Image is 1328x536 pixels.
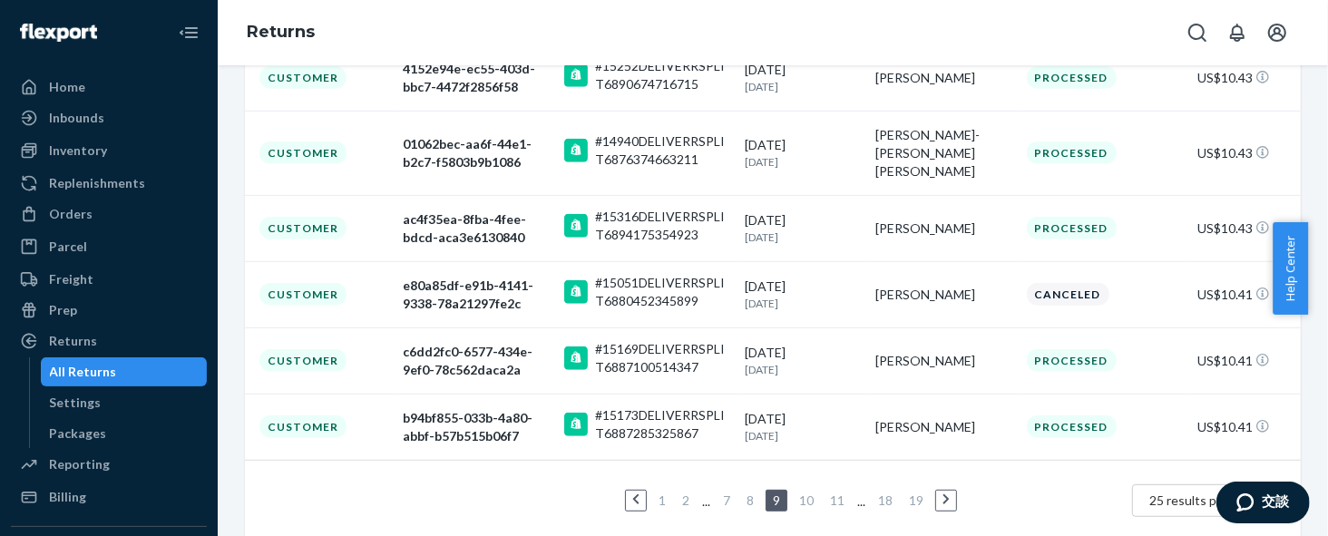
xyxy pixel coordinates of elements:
[49,301,77,319] div: Prep
[11,265,207,294] a: Freight
[11,232,207,261] a: Parcel
[875,418,1011,436] div: [PERSON_NAME]
[11,326,207,356] a: Returns
[50,363,117,381] div: All Returns
[745,344,861,377] div: [DATE]
[403,135,549,171] div: 01062bec-aa6f-44e1-b2c7-f5803b9b1086
[745,79,861,94] p: [DATE]
[11,169,207,198] a: Replenishments
[259,217,347,239] div: Customer
[595,208,731,244] div: #15316DELIVERRSPLIT6894175354923
[1190,327,1301,394] td: US$10.41
[259,66,347,89] div: Customer
[49,109,104,127] div: Inbounds
[1259,15,1295,51] button: Open account menu
[1179,15,1216,51] button: Open Search Box
[1027,141,1117,164] div: Processed
[171,15,207,51] button: Close Navigation
[11,296,207,325] a: Prep
[11,103,207,132] a: Inbounds
[50,394,102,412] div: Settings
[49,332,97,350] div: Returns
[41,419,208,448] a: Packages
[1190,44,1301,111] td: US$10.43
[232,6,329,59] ol: breadcrumbs
[875,286,1011,304] div: [PERSON_NAME]
[49,78,85,96] div: Home
[1219,15,1255,51] button: Open notifications
[655,492,669,508] a: Page 1
[41,388,208,417] a: Settings
[826,492,848,508] a: Page 11
[1027,415,1117,438] div: Processed
[49,174,145,192] div: Replenishments
[49,455,110,473] div: Reporting
[259,283,347,306] div: Customer
[403,409,549,445] div: b94bf855-033b-4a80-abbf-b57b515b06f7
[11,450,207,479] a: Reporting
[259,349,347,372] div: Customer
[595,57,731,93] div: #15252DELIVERRSPLIT6890674716715
[745,296,861,311] p: [DATE]
[50,424,107,443] div: Packages
[11,136,207,165] a: Inventory
[1027,217,1117,239] div: Processed
[745,278,861,311] div: [DATE]
[905,492,927,508] a: Page 19
[856,490,866,512] li: ...
[745,229,861,245] p: [DATE]
[595,132,731,169] div: #14940DELIVERRSPLIT6876374663211
[259,415,347,438] div: Customer
[745,410,861,443] div: [DATE]
[1190,394,1301,460] td: US$10.41
[49,270,93,288] div: Freight
[1150,492,1260,508] span: 25 results per page
[743,492,757,508] a: Page 8
[41,357,208,386] a: All Returns
[874,492,896,508] a: Page 18
[403,60,549,96] div: 4152e94e-ec55-403d-bbc7-4472f2856f58
[595,274,731,310] div: #15051DELIVERRSPLIT6880452345899
[745,428,861,443] p: [DATE]
[875,219,1011,238] div: [PERSON_NAME]
[49,141,107,160] div: Inventory
[1273,222,1308,315] button: Help Center
[49,238,87,256] div: Parcel
[1190,195,1301,261] td: US$10.43
[259,141,347,164] div: Customer
[11,200,207,229] a: Orders
[719,492,734,508] a: Page 7
[679,492,693,508] a: Page 2
[701,490,711,512] li: ...
[49,205,93,223] div: Orders
[49,488,86,506] div: Billing
[403,277,549,313] div: e80a85df-e91b-4141-9338-78a21297fe2c
[875,126,1011,180] div: [PERSON_NAME]-[PERSON_NAME] [PERSON_NAME]
[20,24,97,42] img: Flexport logo
[745,61,861,94] div: [DATE]
[1027,349,1117,372] div: Processed
[1190,261,1301,327] td: US$10.41
[403,210,549,247] div: ac4f35ea-8fba-4fee-bdcd-aca3e6130840
[403,343,549,379] div: c6dd2fc0-6577-434e-9ef0-78c562daca2a
[769,492,784,508] a: Page 9 is your current page
[11,482,207,512] a: Billing
[1216,482,1310,527] iframe: 開啟您可用於與我們的一個代理交談的 Widget
[595,340,731,376] div: #15169DELIVERRSPLIT6887100514347
[11,73,207,102] a: Home
[745,136,861,170] div: [DATE]
[1027,66,1117,89] div: Processed
[745,211,861,245] div: [DATE]
[875,69,1011,87] div: [PERSON_NAME]
[595,406,731,443] div: #15173DELIVERRSPLIT6887285325867
[745,362,861,377] p: [DATE]
[247,22,315,42] a: Returns
[745,154,861,170] p: [DATE]
[796,492,817,508] a: Page 10
[1027,283,1109,306] div: Canceled
[1190,111,1301,195] td: US$10.43
[875,352,1011,370] div: [PERSON_NAME]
